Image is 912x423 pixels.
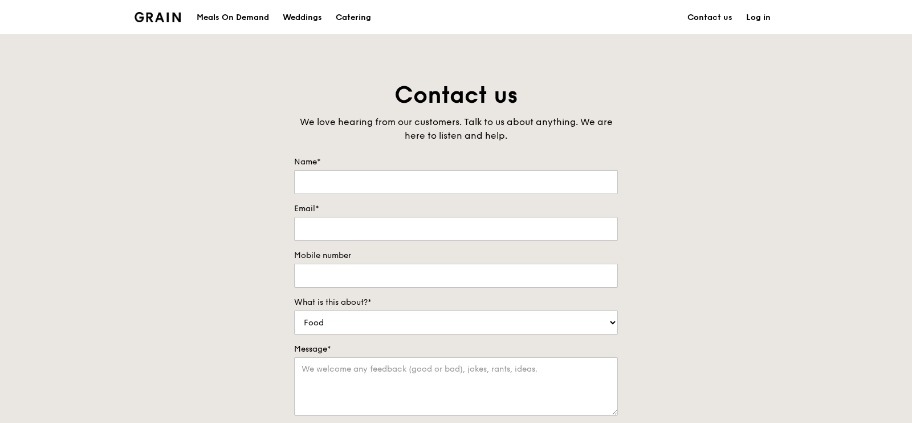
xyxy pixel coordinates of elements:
[294,344,618,355] label: Message*
[294,80,618,111] h1: Contact us
[681,1,739,35] a: Contact us
[135,12,181,22] img: Grain
[294,297,618,308] label: What is this about?*
[283,1,322,35] div: Weddings
[294,203,618,215] label: Email*
[336,1,371,35] div: Catering
[294,156,618,168] label: Name*
[294,115,618,143] div: We love hearing from our customers. Talk to us about anything. We are here to listen and help.
[276,1,329,35] a: Weddings
[329,1,378,35] a: Catering
[197,1,269,35] div: Meals On Demand
[294,250,618,261] label: Mobile number
[739,1,777,35] a: Log in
